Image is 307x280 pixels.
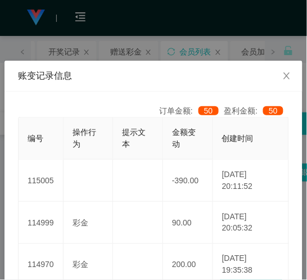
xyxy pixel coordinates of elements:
div: 盈利金额: [224,105,289,117]
span: 50 [263,106,283,115]
div: 账变记录信息 [18,70,289,82]
td: -390.00 [163,160,213,202]
button: Close [271,61,303,92]
td: 90.00 [163,202,213,244]
td: 彩金 [64,202,114,244]
div: 订单金额: [159,105,224,117]
td: 114999 [19,202,64,244]
span: 50 [198,106,219,115]
td: 115005 [19,160,64,202]
td: [DATE] 20:11:52 [213,160,289,202]
td: [DATE] 20:05:32 [213,202,289,244]
span: 创建时间 [222,134,254,143]
i: 图标: close [282,71,291,80]
span: 金额变动 [172,128,196,148]
span: 提示文本 [122,128,146,148]
span: 操作行为 [73,128,96,148]
span: 编号 [28,134,43,143]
